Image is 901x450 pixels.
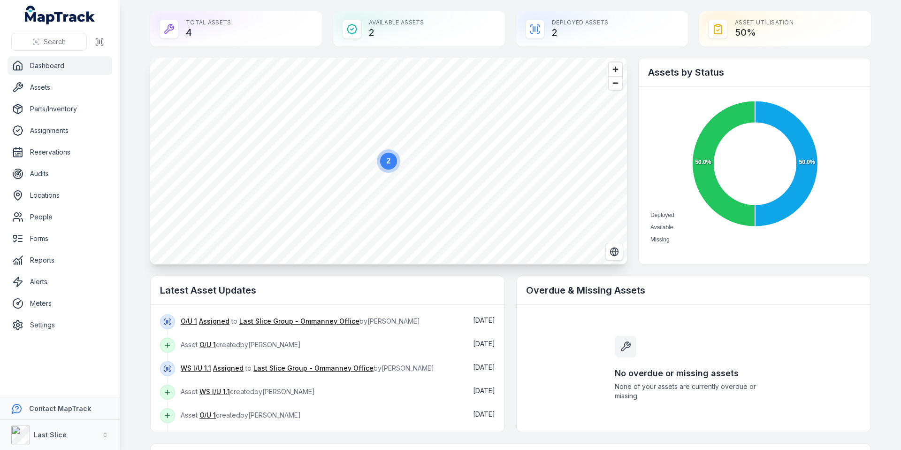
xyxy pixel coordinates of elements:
[473,387,495,395] time: 10/10/2025, 8:50:37 am
[473,363,495,371] time: 10/10/2025, 8:50:56 am
[8,208,112,226] a: People
[181,317,197,326] a: O/U 1
[29,404,91,412] strong: Contact MapTrack
[181,364,211,373] a: WS I/U 1.1
[609,76,622,90] button: Zoom out
[150,58,627,264] canvas: Map
[526,284,861,297] h2: Overdue & Missing Assets
[44,37,66,47] span: Search
[199,411,216,420] a: O/U 1
[199,317,229,326] a: Assigned
[473,316,495,324] time: 10/10/2025, 8:56:35 am
[181,317,420,325] span: to by [PERSON_NAME]
[473,410,495,418] span: [DATE]
[473,340,495,348] span: [DATE]
[8,78,112,97] a: Assets
[8,251,112,270] a: Reports
[650,224,673,231] span: Available
[160,284,495,297] h2: Latest Asset Updates
[8,143,112,162] a: Reservations
[609,62,622,76] button: Zoom in
[615,382,772,401] span: None of your assets are currently overdue or missing.
[199,340,216,349] a: O/U 1
[34,431,67,439] strong: Last Slice
[650,236,670,243] span: Missing
[8,164,112,183] a: Audits
[181,388,315,396] span: Asset created by [PERSON_NAME]
[8,186,112,205] a: Locations
[473,387,495,395] span: [DATE]
[473,363,495,371] span: [DATE]
[473,340,495,348] time: 10/10/2025, 8:56:02 am
[605,243,623,261] button: Switch to Satellite View
[8,294,112,313] a: Meters
[239,317,359,326] a: Last Slice Group - Ommanney Office
[181,364,434,372] span: to by [PERSON_NAME]
[199,387,230,396] a: WS I/U 1.1
[615,367,772,380] h3: No overdue or missing assets
[8,272,112,291] a: Alerts
[387,157,391,165] text: 2
[25,6,95,24] a: MapTrack
[213,364,244,373] a: Assigned
[8,56,112,75] a: Dashboard
[473,410,495,418] time: 22/06/2025, 12:29:10 pm
[8,121,112,140] a: Assignments
[181,411,301,419] span: Asset created by [PERSON_NAME]
[648,66,861,79] h2: Assets by Status
[181,341,301,349] span: Asset created by [PERSON_NAME]
[8,316,112,334] a: Settings
[650,212,674,218] span: Deployed
[8,229,112,248] a: Forms
[473,316,495,324] span: [DATE]
[253,364,374,373] a: Last Slice Group - Ommanney Office
[11,33,87,51] button: Search
[8,100,112,118] a: Parts/Inventory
